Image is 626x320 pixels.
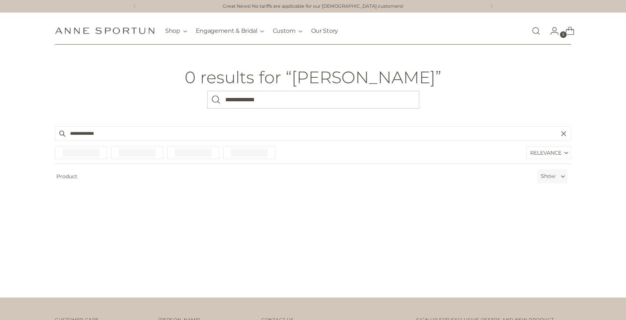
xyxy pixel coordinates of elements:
[530,147,561,159] span: Relevance
[544,24,559,38] a: Go to the account page
[311,23,338,39] a: Our Story
[560,31,567,38] span: 5
[541,172,555,180] label: Show
[223,3,403,10] a: Great News! No tariffs are applicable for our [DEMOGRAPHIC_DATA] customers!
[196,23,264,39] button: Engagement & Bridal
[207,91,225,109] button: Search
[560,24,574,38] a: Open cart modal
[529,24,543,38] a: Open search modal
[185,68,441,87] h1: 0 results for “[PERSON_NAME]”
[55,27,154,34] a: Anne Sportun Fine Jewellery
[526,147,571,159] label: Relevance
[165,23,187,39] button: Shop
[273,23,302,39] button: Custom
[52,169,534,183] span: Product
[55,126,571,141] input: Search products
